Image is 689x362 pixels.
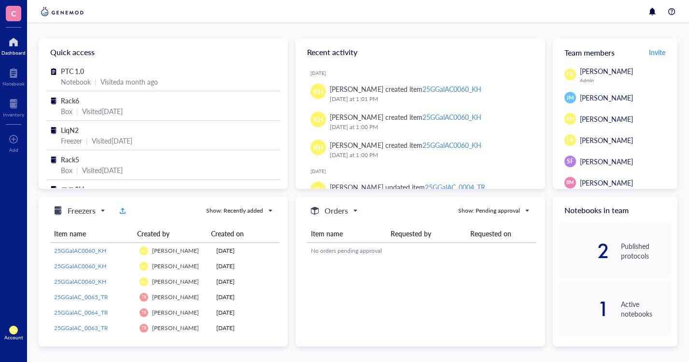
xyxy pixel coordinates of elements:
span: Rack6 [61,96,79,105]
div: Box [61,106,72,116]
span: KH [313,86,323,97]
div: 2 [559,243,609,259]
span: JM [566,94,574,102]
div: [DATE] [216,293,276,302]
span: 25GGalAC0060_KH [54,246,106,255]
span: KH [566,115,574,123]
div: [DATE] [216,308,276,317]
div: | [95,76,97,87]
div: Dashboard [1,50,26,56]
a: 25GGalAC0060_KH [54,262,132,271]
div: Recent activity [295,39,545,66]
div: | [86,135,88,146]
button: Invite [648,44,666,60]
span: KH [313,142,323,153]
span: TR [141,295,146,300]
div: [DATE] [216,246,276,255]
div: [DATE] [216,324,276,333]
span: KH [11,328,16,333]
div: Show: Pending approval [458,206,520,215]
span: [PERSON_NAME] [580,135,633,145]
th: Item name [307,225,387,243]
div: [DATE] at 1:00 PM [330,122,529,132]
img: genemod-logo [39,6,86,17]
span: PTC 1.0 [61,66,84,76]
div: Add [9,147,18,153]
span: Rack5 [61,155,79,164]
div: [PERSON_NAME] created item [330,112,481,122]
div: Box [61,165,72,175]
div: Visited [DATE] [82,106,123,116]
h5: Freezers [68,205,96,217]
div: Team members [553,39,677,66]
span: [PERSON_NAME] [152,246,199,255]
a: Notebook [2,65,25,87]
span: [PERSON_NAME] [580,178,633,188]
span: 25GGalAC_0065_TR [54,293,108,301]
span: KH [141,279,147,284]
span: [PERSON_NAME] [580,66,633,76]
span: BM [566,179,574,186]
div: [DATE] [310,70,537,76]
div: Inventory [3,112,24,117]
span: [PERSON_NAME] [580,114,633,124]
span: C [11,7,16,19]
a: KH[PERSON_NAME] created item25GGalAC0060_KH[DATE] at 1:00 PM [303,136,537,164]
div: Admin [580,77,672,83]
div: Account [4,334,23,340]
span: [PERSON_NAME] [152,293,199,301]
span: 25GGalAC0060_KH [54,262,106,270]
span: [PERSON_NAME] [152,277,199,286]
span: ㄲㅁ차6 [61,184,85,194]
span: KH [313,114,323,125]
span: KH [141,248,147,253]
span: Invite [649,47,665,57]
span: [PERSON_NAME] [152,262,199,270]
a: 25GGalAC_0063_TR [54,324,132,333]
a: 25GGalAC_0065_TR [54,293,132,302]
span: TR [141,326,146,331]
h5: Orders [324,205,348,217]
span: [PERSON_NAME] [152,324,199,332]
div: [DATE] [216,262,276,271]
span: [PERSON_NAME] [580,157,633,166]
div: Quick access [39,39,288,66]
div: Visited [DATE] [92,135,132,146]
span: 25GGalAC_0064_TR [54,308,108,317]
div: 25GGalAC0060_KH [422,140,481,150]
div: Show: Recently added [206,206,263,215]
span: KH [141,264,147,268]
a: 25GGalAC0060_KH [54,277,132,286]
div: [DATE] [216,277,276,286]
div: [DATE] at 1:01 PM [330,94,529,104]
div: Notebook [61,76,91,87]
div: [DATE] at 1:00 PM [330,150,529,160]
div: 1 [559,301,609,317]
div: Published protocols [621,241,672,261]
div: Notebook [2,81,25,87]
a: 25GGalAC0060_KH [54,246,132,255]
a: KH[PERSON_NAME] created item25GGalAC0060_KH[DATE] at 1:01 PM [303,80,537,108]
th: Item name [50,225,133,243]
div: Visited [DATE] [82,165,123,175]
span: LR [567,136,574,145]
div: Freezer [61,135,82,146]
div: Active notebooks [621,299,672,319]
a: 25GGalAC_0064_TR [54,308,132,317]
div: | [76,106,78,116]
div: | [76,165,78,175]
a: Dashboard [1,34,26,56]
div: [PERSON_NAME] created item [330,140,481,150]
span: SF [567,157,574,166]
div: Notebooks in team [553,197,677,224]
th: Created by [133,225,207,243]
span: 25GGalAC_0063_TR [54,324,108,332]
a: Inventory [3,96,24,117]
span: LiqN2 [61,125,79,135]
span: [PERSON_NAME] [580,93,633,102]
div: 25GGalAC0060_KH [422,112,481,122]
span: FB [566,70,574,79]
a: KH[PERSON_NAME] created item25GGalAC0060_KH[DATE] at 1:00 PM [303,108,537,136]
div: No orders pending approval [311,246,533,255]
